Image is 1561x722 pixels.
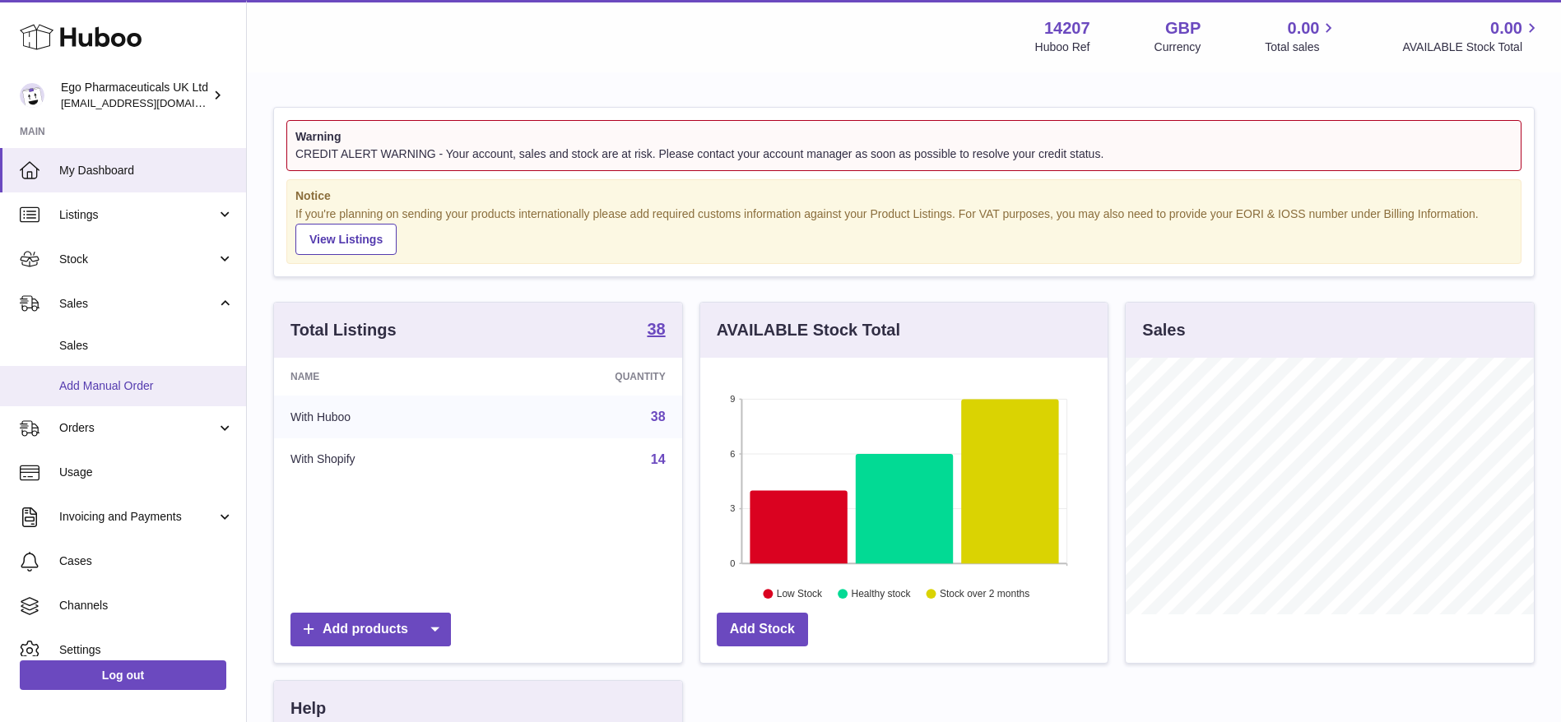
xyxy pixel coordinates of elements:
[777,589,823,600] text: Low Stock
[651,452,666,466] a: 14
[59,296,216,312] span: Sales
[274,438,494,481] td: With Shopify
[274,358,494,396] th: Name
[730,558,735,568] text: 0
[290,613,451,646] a: Add products
[1402,39,1541,55] span: AVAILABLE Stock Total
[59,252,216,267] span: Stock
[61,80,209,111] div: Ego Pharmaceuticals UK Ltd
[717,613,808,646] a: Add Stock
[730,504,735,514] text: 3
[61,96,242,109] span: [EMAIL_ADDRESS][DOMAIN_NAME]
[59,207,216,223] span: Listings
[20,83,44,108] img: internalAdmin-14207@internal.huboo.com
[59,553,234,569] span: Cases
[651,410,666,423] a: 38
[717,319,900,341] h3: AVAILABLE Stock Total
[295,206,1512,256] div: If you're planning on sending your products internationally please add required customs informati...
[851,589,911,600] text: Healthy stock
[647,321,665,340] a: 38
[59,420,216,436] span: Orders
[290,697,326,720] h3: Help
[1165,17,1201,39] strong: GBP
[20,660,226,690] a: Log out
[295,188,1512,204] strong: Notice
[59,378,234,394] span: Add Manual Order
[1035,39,1090,55] div: Huboo Ref
[59,163,234,178] span: My Dashboard
[295,129,1512,145] strong: Warning
[1154,39,1201,55] div: Currency
[59,509,216,525] span: Invoicing and Payments
[1044,17,1090,39] strong: 14207
[1402,17,1541,55] a: 0.00 AVAILABLE Stock Total
[494,358,681,396] th: Quantity
[295,146,1512,162] div: CREDIT ALERT WARNING - Your account, sales and stock are at risk. Please contact your account man...
[274,396,494,438] td: With Huboo
[59,642,234,658] span: Settings
[1288,17,1320,39] span: 0.00
[1490,17,1522,39] span: 0.00
[1265,17,1338,55] a: 0.00 Total sales
[295,224,397,255] a: View Listings
[1142,319,1185,341] h3: Sales
[647,321,665,337] strong: 38
[59,598,234,613] span: Channels
[730,449,735,459] text: 6
[940,589,1029,600] text: Stock over 2 months
[730,394,735,404] text: 9
[1265,39,1338,55] span: Total sales
[59,465,234,480] span: Usage
[59,338,234,354] span: Sales
[290,319,397,341] h3: Total Listings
